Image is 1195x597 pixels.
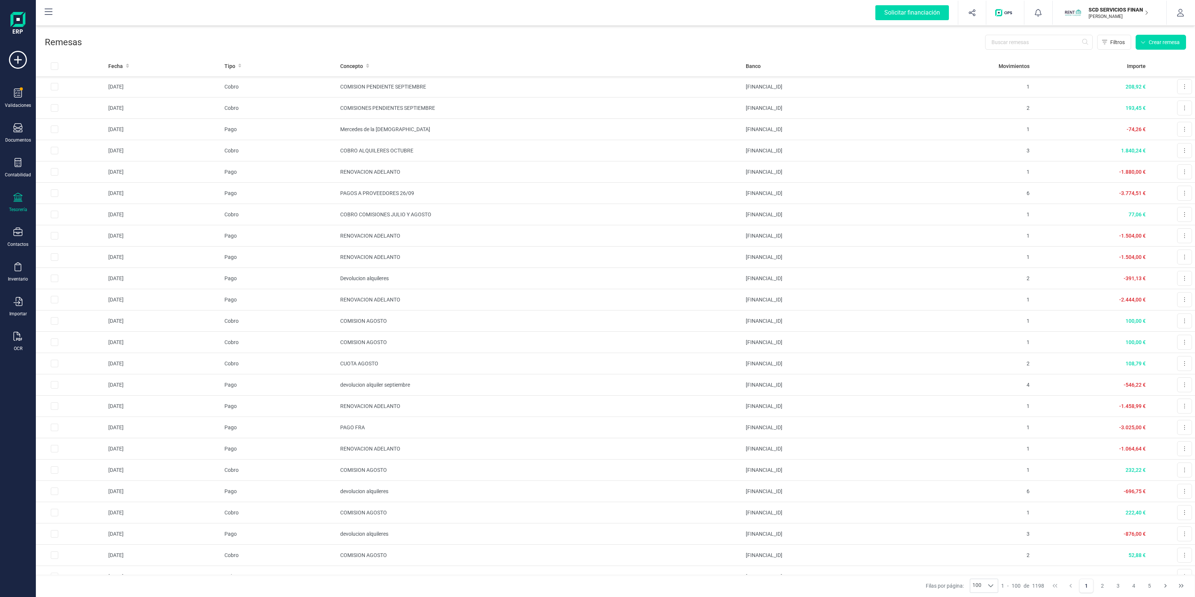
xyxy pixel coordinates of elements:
[105,161,221,183] td: [DATE]
[1127,579,1141,593] button: Page 4
[51,83,58,90] div: Row Selected 2d58c7d7-e104-4c34-a044-2ffd715a8f67
[105,183,221,204] td: [DATE]
[1119,233,1146,239] span: -1.504,00 €
[917,225,1033,247] td: 1
[1024,582,1029,590] span: de
[105,247,221,268] td: [DATE]
[51,62,58,70] div: All items unselected
[337,140,743,161] td: COBRO ALQUILERES OCTUBRE
[224,275,237,281] span: Pago
[1048,579,1062,593] button: First Page
[999,62,1030,70] span: Movimientos
[917,353,1033,374] td: 2
[743,502,917,523] td: [FINANCIAL_ID]
[1089,6,1148,13] p: SCD SERVICIOS FINANCIEROS SL
[337,119,743,140] td: Mercedes de la [DEMOGRAPHIC_DATA]
[917,119,1033,140] td: 1
[985,35,1093,50] input: Buscar remesas
[337,353,743,374] td: CUOTA AGOSTO
[337,247,743,268] td: RENOVACION ADELANTO
[51,126,58,133] div: Row Selected 10bd5b9c-9ff9-4089-9e4e-6b706b32b132
[917,460,1033,481] td: 1
[743,481,917,502] td: [FINANCIAL_ID]
[1110,38,1125,46] span: Filtros
[746,62,761,70] span: Banco
[917,310,1033,332] td: 1
[51,424,58,431] div: Row Selected e7441b53-91a7-4839-a8a4-5e7400b280f7
[51,232,58,239] div: Row Selected ac18cf56-5ad7-4873-88ff-f84f3a28d9e3
[51,275,58,282] div: Row Selected e5ab2934-7397-4746-9129-d3ddaea29260
[743,353,917,374] td: [FINANCIAL_ID]
[337,310,743,332] td: COMISION AGOSTO
[51,402,58,410] div: Row Selected 48f38d60-a4b2-41bc-9eee-b952166881ec
[337,523,743,545] td: devolucion alquileres
[224,84,239,90] span: Cobro
[337,481,743,502] td: devolucion alquileres
[51,296,58,303] div: Row Selected d40db822-9718-4201-b9ec-9b899c7120a4
[1124,531,1146,537] span: -876,00 €
[1111,579,1125,593] button: Page 3
[14,346,22,352] div: OCR
[917,183,1033,204] td: 6
[1121,148,1146,154] span: 1.840,24 €
[917,545,1033,566] td: 2
[1129,552,1146,558] span: 52,88 €
[743,438,917,460] td: [FINANCIAL_ID]
[743,140,917,161] td: [FINANCIAL_ID]
[224,233,237,239] span: Pago
[917,98,1033,119] td: 2
[105,289,221,310] td: [DATE]
[1065,4,1081,21] img: SC
[743,225,917,247] td: [FINANCIAL_ID]
[224,211,239,217] span: Cobro
[51,573,58,580] div: Row Selected c5f2fc4c-579b-44e7-aff4-e99093541f9c
[51,530,58,538] div: Row Selected 384b0e10-bbff-491d-8c84-2c4c270143dd
[743,332,917,353] td: [FINANCIAL_ID]
[10,12,25,36] img: Logo Finanedi
[1119,254,1146,260] span: -1.504,00 €
[917,566,1033,587] td: 5
[743,119,917,140] td: [FINANCIAL_ID]
[337,332,743,353] td: COMISION AGOSTO
[926,579,998,593] div: Filas por página:
[51,509,58,516] div: Row Selected 4e9de7c4-69ed-40c9-beb8-7cf0a07f0bc1
[224,126,237,132] span: Pago
[337,374,743,396] td: devolucion alquiler septiembre
[917,523,1033,545] td: 3
[743,76,917,98] td: [FINANCIAL_ID]
[7,241,28,247] div: Contactos
[224,467,239,473] span: Cobro
[105,204,221,225] td: [DATE]
[224,318,239,324] span: Cobro
[1174,579,1188,593] button: Last Page
[1119,403,1146,409] span: -1.458,99 €
[1119,446,1146,452] span: -1.064,64 €
[1001,582,1004,590] span: 1
[105,332,221,353] td: [DATE]
[51,338,58,346] div: Row Selected e3510cec-0c00-47d9-8311-2ea2e7ffa0ea
[1136,35,1186,50] button: Crear remesa
[224,382,237,388] span: Pago
[5,137,31,143] div: Documentos
[917,438,1033,460] td: 1
[1142,579,1157,593] button: Page 5
[743,460,917,481] td: [FINANCIAL_ID]
[224,361,239,366] span: Cobro
[337,460,743,481] td: COMISION AGOSTO
[51,104,58,112] div: Row Selected 0a8b8a47-e394-4b82-897c-05bab06840f5
[45,36,82,48] p: Remesas
[224,297,237,303] span: Pago
[337,417,743,438] td: PAGO FRA
[743,268,917,289] td: [FINANCIAL_ID]
[51,445,58,452] div: Row Selected 8d6f859d-1172-4db9-b655-4df9afd0b01a
[105,396,221,417] td: [DATE]
[917,332,1033,353] td: 1
[917,481,1033,502] td: 6
[1032,582,1044,590] span: 1198
[917,289,1033,310] td: 1
[224,105,239,111] span: Cobro
[866,1,958,25] button: Solicitar financiación
[337,502,743,523] td: COMISION AGOSTO
[224,403,237,409] span: Pago
[224,510,239,516] span: Cobro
